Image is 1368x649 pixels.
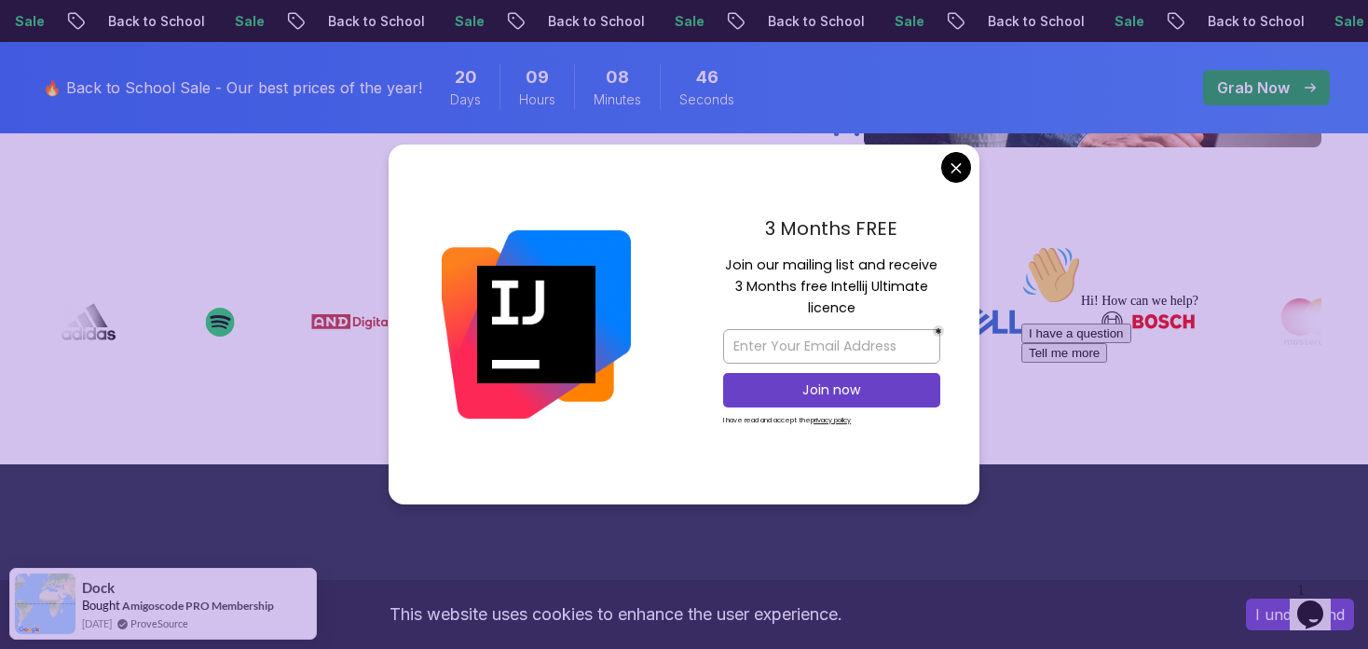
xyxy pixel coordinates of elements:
p: Sale [220,12,280,31]
a: Amigoscode PRO Membership [122,599,274,613]
div: 👋Hi! How can we help?I have a questionTell me more [7,7,343,125]
p: Back to School [753,12,880,31]
p: Our Students Work in Top Companies [47,257,1321,280]
span: Hours [519,90,555,109]
span: 9 Hours [526,64,549,90]
span: Hi! How can we help? [7,56,185,70]
p: Back to School [313,12,440,31]
img: :wave: [7,7,67,67]
p: Sale [880,12,939,31]
div: This website uses cookies to enhance the user experience. [14,594,1218,635]
p: Sale [1100,12,1159,31]
span: Dock [82,580,115,596]
span: Bought [82,598,120,613]
iframe: chat widget [1290,574,1349,630]
button: Accept cookies [1246,599,1354,630]
p: Back to School [973,12,1100,31]
span: 20 Days [455,64,477,90]
iframe: chat widget [1014,238,1349,565]
button: I have a question [7,86,117,105]
span: 8 Minutes [606,64,629,90]
p: Sale [660,12,719,31]
span: Days [450,90,481,109]
img: provesource social proof notification image [15,573,75,634]
p: 🔥 Back to School Sale - Our best prices of the year! [43,76,422,99]
p: Sale [440,12,499,31]
span: Seconds [679,90,734,109]
p: Back to School [93,12,220,31]
p: Back to School [1193,12,1320,31]
a: ProveSource [130,615,188,631]
p: Grab Now [1217,76,1290,99]
span: [DATE] [82,615,112,631]
p: Back to School [533,12,660,31]
button: Tell me more [7,105,93,125]
span: 46 Seconds [696,64,718,90]
span: Minutes [594,90,641,109]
